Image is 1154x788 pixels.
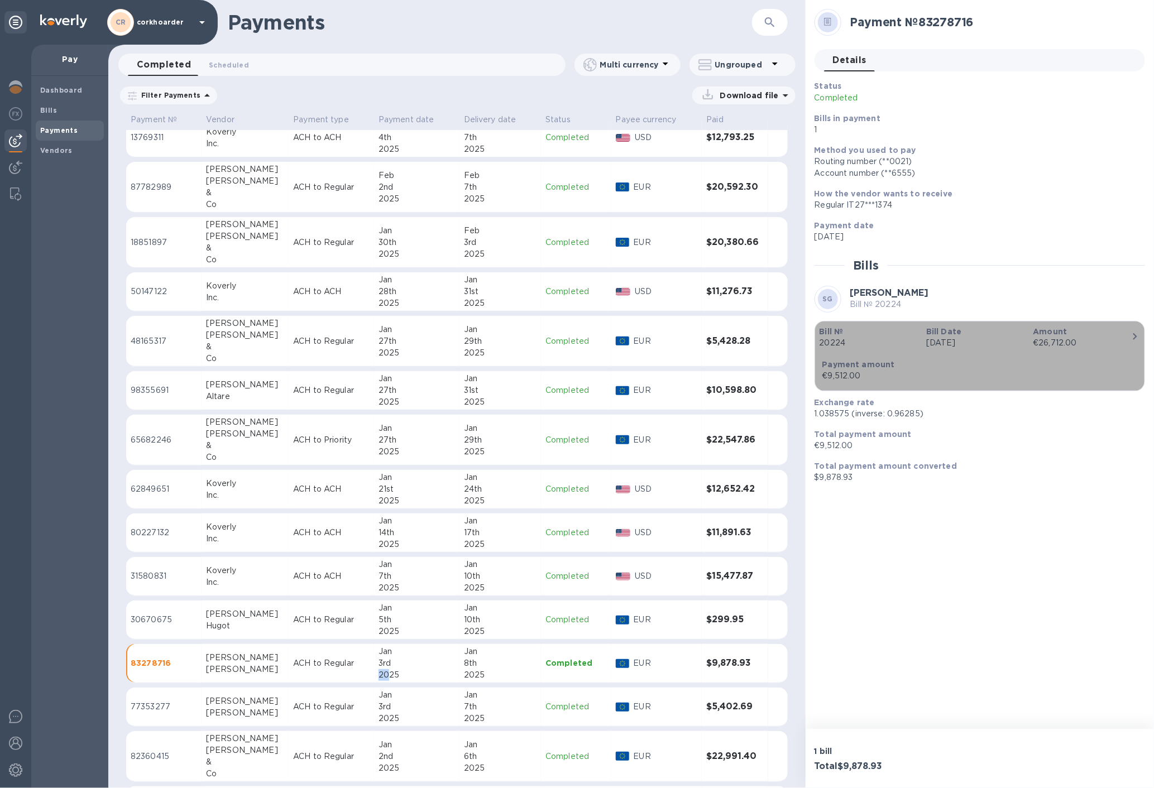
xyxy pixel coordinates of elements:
p: Completed [545,335,607,347]
div: Koverly [206,565,284,576]
p: Completed [545,614,607,626]
div: Koverly [206,126,284,138]
b: Bill Date [926,327,961,336]
p: Ungrouped [715,59,768,70]
p: Bill № 20224 [850,299,929,310]
p: EUR [634,434,698,446]
p: Completed [815,92,1029,104]
div: & [206,187,284,199]
h2: Payment № 83278716 [850,15,1136,29]
div: [PERSON_NAME] [206,379,284,391]
p: Filter Payments [137,90,200,100]
h3: $22,991.40 [706,751,764,762]
div: 2025 [379,669,455,681]
b: Vendors [40,146,73,155]
div: 2025 [379,396,455,408]
div: [PERSON_NAME] [206,664,284,675]
b: Amount [1033,327,1067,336]
div: 7th [379,570,455,582]
div: €26,712.00 [1033,337,1131,349]
div: Inc. [206,138,284,150]
div: [PERSON_NAME] [206,175,284,187]
div: & [206,242,284,254]
p: USD [635,527,697,539]
b: Payment amount [822,360,895,369]
div: 2025 [464,762,537,774]
span: Scheduled [209,59,249,71]
div: Jan [464,472,537,483]
h3: $22,547.86 [706,435,764,445]
div: [PERSON_NAME] [206,416,284,428]
div: 31st [464,286,537,297]
p: Completed [545,385,607,396]
div: 10th [464,614,537,626]
p: Completed [545,237,607,248]
p: ACH to ACH [293,286,370,297]
div: 2025 [464,143,537,155]
p: Completed [545,181,607,193]
p: Completed [545,570,607,582]
div: 2nd [379,751,455,762]
p: ACH to Regular [293,181,370,193]
p: ACH to ACH [293,132,370,143]
div: Altare [206,391,284,402]
p: 98355691 [131,385,197,396]
p: Completed [545,483,607,495]
b: CR [116,18,126,26]
h3: $15,477.87 [706,571,764,582]
div: 7th [464,132,537,143]
div: 5th [379,614,455,626]
p: Paid [706,114,724,126]
div: 27th [379,335,455,347]
div: 2025 [464,669,537,681]
div: 27th [379,434,455,446]
h3: $9,878.93 [706,658,764,669]
div: 7th [464,181,537,193]
div: Co [206,254,284,266]
div: Jan [464,324,537,335]
p: ACH to ACH [293,527,370,539]
div: & [206,440,284,451]
span: Payment type [293,114,363,126]
div: 2025 [379,762,455,774]
b: Total payment amount [815,430,912,439]
div: Jan [464,274,537,286]
div: 2025 [464,495,537,507]
p: Completed [545,751,607,762]
div: 2025 [379,297,455,309]
div: Koverly [206,280,284,292]
div: €9,512.00 [822,370,929,382]
b: Bills [40,106,57,114]
p: €9,512.00 [815,440,1136,451]
div: 4th [379,132,455,143]
span: Completed [137,57,191,73]
p: 30670675 [131,614,197,626]
div: Inc. [206,292,284,304]
img: USD [616,134,631,142]
div: 2025 [379,626,455,637]
div: 3rd [379,701,455,713]
span: Payee currency [616,114,691,126]
p: EUR [634,181,698,193]
div: Feb [464,170,537,181]
p: Download file [716,90,779,101]
div: Co [206,768,284,780]
div: 2025 [379,539,455,550]
div: 2025 [379,143,455,155]
div: Jan [379,646,455,657]
div: 2025 [379,193,455,205]
div: 2025 [379,713,455,724]
h3: $11,276.73 [706,286,764,297]
div: Jan [379,373,455,385]
div: [PERSON_NAME] [206,744,284,756]
div: [PERSON_NAME] [206,652,284,664]
div: Regular IT27***1374 [815,199,1136,211]
div: 2025 [379,495,455,507]
div: Co [206,199,284,210]
div: [PERSON_NAME] [206,230,284,242]
h3: $5,428.28 [706,336,764,347]
b: [PERSON_NAME] [850,287,929,298]
h3: Total $9,878.93 [815,761,975,772]
p: 65682246 [131,434,197,446]
p: Completed [545,286,607,297]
